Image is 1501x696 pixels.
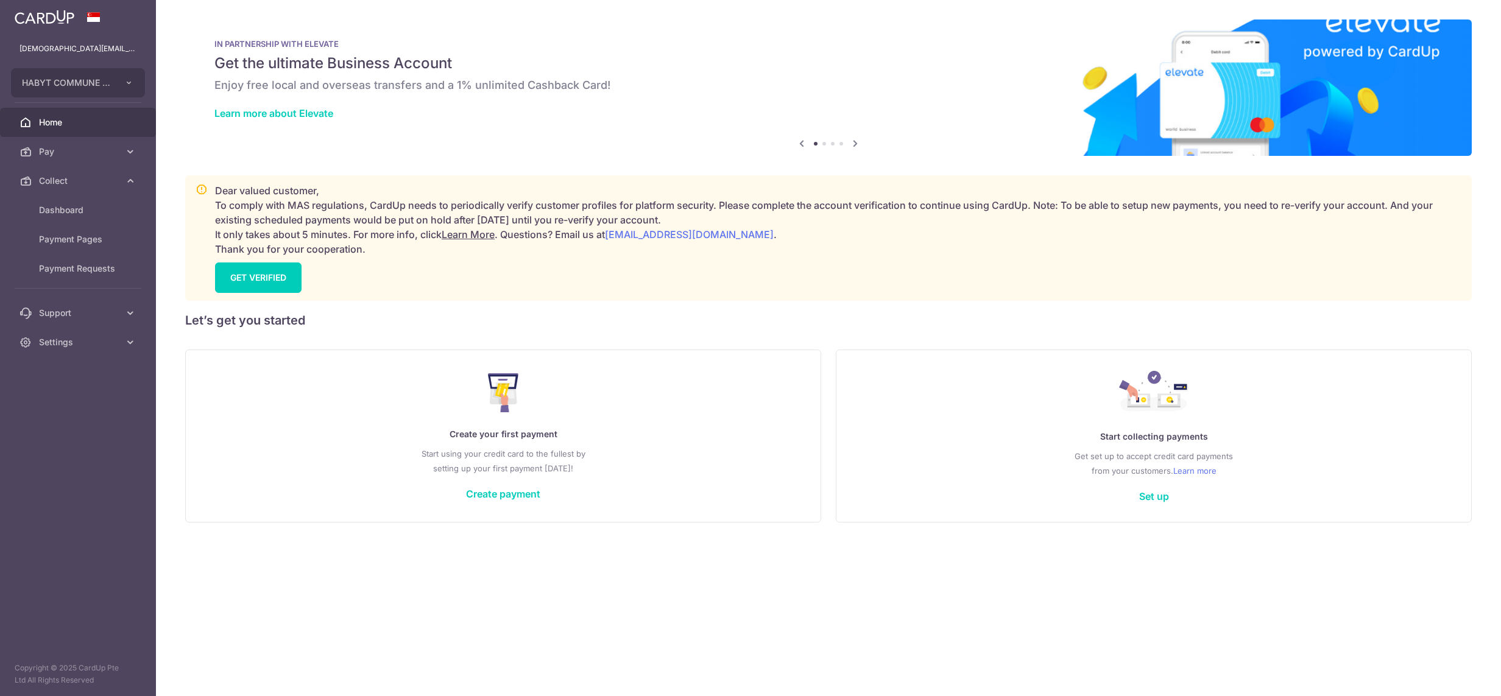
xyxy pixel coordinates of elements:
[1173,463,1217,478] a: Learn more
[488,373,519,412] img: Make Payment
[19,43,136,55] p: [DEMOGRAPHIC_DATA][EMAIL_ADDRESS][DOMAIN_NAME]
[214,78,1443,93] h6: Enjoy free local and overseas transfers and a 1% unlimited Cashback Card!
[214,107,333,119] a: Learn more about Elevate
[210,427,796,441] p: Create your first payment
[39,262,119,275] span: Payment Requests
[214,39,1443,49] p: IN PARTNERSHIP WITH ELEVATE
[39,336,119,348] span: Settings
[1119,371,1188,415] img: Collect Payment
[22,77,112,89] span: HABYT COMMUNE SINGAPORE 1 PTE LTD
[39,175,119,187] span: Collect
[605,228,774,241] a: [EMAIL_ADDRESS][DOMAIN_NAME]
[39,116,119,128] span: Home
[214,54,1443,73] h5: Get the ultimate Business Account
[861,449,1447,478] p: Get set up to accept credit card payments from your customers.
[210,446,796,476] p: Start using your credit card to the fullest by setting up your first payment [DATE]!
[39,146,119,158] span: Pay
[1423,659,1489,690] iframe: Opens a widget where you can find more information
[39,233,119,245] span: Payment Pages
[185,311,1472,330] h5: Let’s get you started
[185,19,1472,156] img: Renovation banner
[15,10,74,24] img: CardUp
[39,307,119,319] span: Support
[442,228,495,241] a: Learn More
[1139,490,1169,502] a: Set up
[11,68,145,97] button: HABYT COMMUNE SINGAPORE 1 PTE LTD
[215,262,302,293] a: GET VERIFIED
[861,429,1447,444] p: Start collecting payments
[466,488,540,500] a: Create payment
[39,204,119,216] span: Dashboard
[215,183,1461,256] p: Dear valued customer, To comply with MAS regulations, CardUp needs to periodically verify custome...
